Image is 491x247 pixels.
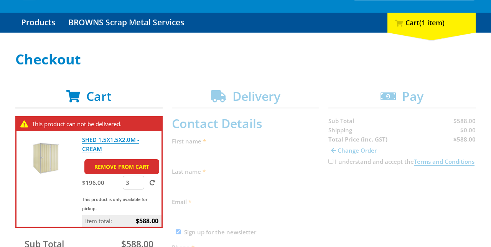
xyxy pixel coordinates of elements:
[63,13,190,33] a: Go to the BROWNS Scrap Metal Services page
[84,159,159,174] a: Remove from cart
[387,13,476,33] div: Cart
[82,215,161,227] p: Item total:
[419,18,445,27] span: (1 item)
[15,13,61,33] a: Go to the Products page
[32,120,122,128] span: This product can not be delivered.
[82,136,139,153] a: SHED 1.5X1.5X2.0M - CREAM
[23,135,69,181] img: SHED 1.5X1.5X2.0M - CREAM
[15,52,476,67] h1: Checkout
[86,88,112,104] span: Cart
[82,178,121,187] p: $196.00
[82,195,161,213] p: This product is only available for pickup.
[136,215,158,227] span: $588.00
